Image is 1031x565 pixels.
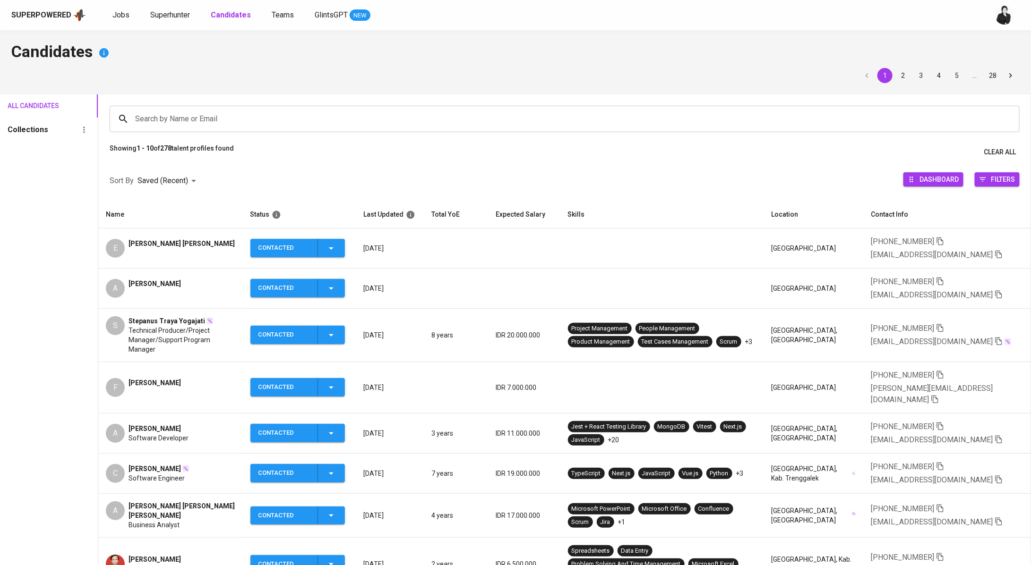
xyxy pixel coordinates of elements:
[903,172,963,186] button: Dashboard
[206,317,214,325] img: magic_wand.svg
[496,469,553,478] p: IDR 19.000.000
[764,201,864,228] th: Location
[106,378,125,397] div: F
[572,422,646,431] div: Jest + React Testing Library
[8,123,48,136] h6: Collections
[424,201,489,228] th: Total YoE
[258,506,310,525] div: Contacted
[871,475,993,484] span: [EMAIL_ADDRESS][DOMAIN_NAME]
[129,424,181,433] span: [PERSON_NAME]
[129,378,181,388] span: [PERSON_NAME]
[913,68,928,83] button: Go to page 3
[975,172,1020,186] button: Filters
[736,469,744,478] p: +3
[106,239,125,258] div: E
[871,462,935,471] span: [PHONE_NUMBER]
[129,555,181,564] span: [PERSON_NAME]
[129,316,205,326] span: Stepanus Traya Yogajati
[182,465,189,472] img: magic_wand.svg
[772,326,856,345] div: [GEOGRAPHIC_DATA], [GEOGRAPHIC_DATA]
[106,424,125,443] div: A
[572,505,631,514] div: Microsoft PowerPoint
[895,68,911,83] button: Go to page 2
[364,429,417,438] p: [DATE]
[724,422,742,431] div: Next.js
[11,10,71,21] div: Superpowered
[496,511,553,520] p: IDR 17.000.000
[496,330,553,340] p: IDR 20.000.000
[871,384,993,404] span: [PERSON_NAME][EMAIL_ADDRESS][DOMAIN_NAME]
[315,10,348,19] span: GlintsGPT
[621,547,649,556] div: Data Entry
[496,429,553,438] p: IDR 11.000.000
[432,429,481,438] p: 3 years
[931,68,946,83] button: Go to page 4
[250,506,345,525] button: Contacted
[642,337,709,346] div: Test Cases Management
[364,284,417,293] p: [DATE]
[871,371,935,379] span: [PHONE_NUMBER]
[364,469,417,478] p: [DATE]
[250,464,345,482] button: Contacted
[980,143,1020,161] button: Clear All
[1004,338,1012,346] img: magic_wand.svg
[1003,68,1018,83] button: Go to next page
[250,326,345,344] button: Contacted
[150,9,192,21] a: Superhunter
[572,518,589,527] div: Scrum
[639,324,696,333] div: People Management
[211,9,253,21] a: Candidates
[250,378,345,396] button: Contacted
[967,71,982,80] div: …
[572,469,601,478] div: TypeScript
[110,175,134,186] p: Sort By
[137,175,188,186] p: Saved (Recent)
[112,10,129,19] span: Jobs
[871,250,993,259] span: [EMAIL_ADDRESS][DOMAIN_NAME]
[572,436,601,445] div: JavaScript
[315,9,370,21] a: GlintsGPT NEW
[698,505,730,514] div: Confluence
[871,237,935,246] span: [PHONE_NUMBER]
[682,469,699,478] div: Vue.js
[572,337,630,346] div: Product Management
[697,422,713,431] div: Vitest
[129,239,235,248] span: [PERSON_NAME] [PERSON_NAME]
[258,424,310,442] div: Contacted
[432,330,481,340] p: 8 years
[364,511,417,520] p: [DATE]
[642,469,671,478] div: JavaScript
[871,290,993,299] span: [EMAIL_ADDRESS][DOMAIN_NAME]
[250,424,345,442] button: Contacted
[106,464,125,483] div: C
[356,201,424,228] th: Last Updated
[496,383,553,392] p: IDR 7.000.000
[73,8,86,22] img: app logo
[871,277,935,286] span: [PHONE_NUMBER]
[991,173,1015,186] span: Filters
[129,464,181,473] span: [PERSON_NAME]
[871,553,935,562] span: [PHONE_NUMBER]
[250,239,345,257] button: Contacted
[601,518,610,527] div: Jira
[612,469,631,478] div: Next.js
[129,279,181,288] span: [PERSON_NAME]
[364,383,417,392] p: [DATE]
[129,326,235,354] span: Technical Producer/Project Manager/Support Program Manager
[137,144,154,152] b: 1 - 10
[642,505,687,514] div: Microsoft Office
[364,330,417,340] p: [DATE]
[772,244,856,253] div: [GEOGRAPHIC_DATA]
[258,326,310,344] div: Contacted
[949,68,964,83] button: Go to page 5
[272,10,294,19] span: Teams
[137,172,199,190] div: Saved (Recent)
[871,324,935,333] span: [PHONE_NUMBER]
[772,284,856,293] div: [GEOGRAPHIC_DATA]
[864,201,1031,228] th: Contact Info
[110,143,234,161] p: Showing of talent profiles found
[871,337,993,346] span: [EMAIL_ADDRESS][DOMAIN_NAME]
[572,324,628,333] div: Project Management
[851,512,856,516] img: magic_wand.svg
[618,517,626,527] p: +1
